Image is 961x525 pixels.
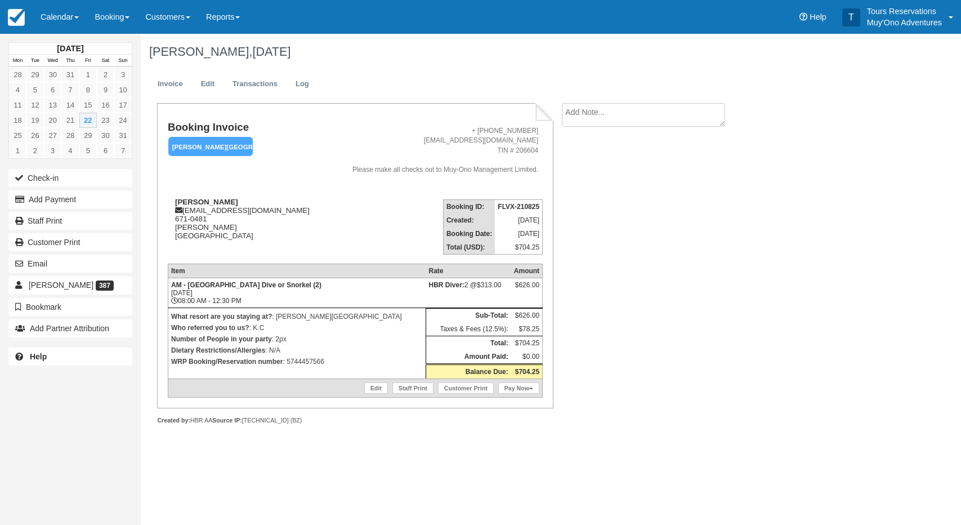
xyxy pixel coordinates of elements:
[8,319,132,337] button: Add Partner Attribution
[8,298,132,316] button: Bookmark
[61,97,79,113] a: 14
[171,311,423,322] p: : [PERSON_NAME][GEOGRAPHIC_DATA]
[799,13,807,21] i: Help
[8,212,132,230] a: Staff Print
[498,203,539,211] strong: FLVX-210825
[511,264,543,278] th: Amount
[79,55,97,67] th: Fri
[8,9,25,26] img: checkfront-main-nav-mini-logo.png
[149,45,853,59] h1: [PERSON_NAME],
[114,128,132,143] a: 31
[443,213,495,227] th: Created:
[867,6,942,17] p: Tours Reservations
[495,227,542,241] td: [DATE]
[61,55,79,67] th: Thu
[30,352,47,361] b: Help
[426,350,511,364] th: Amount Paid:
[498,382,539,394] a: Pay Now
[26,82,44,97] a: 5
[9,113,26,128] a: 18
[149,73,191,95] a: Invoice
[842,8,860,26] div: T
[426,278,511,308] td: 2 @
[426,364,511,379] th: Balance Due:
[8,348,132,366] a: Help
[495,241,542,255] td: $704.25
[514,281,539,298] div: $626.00
[61,143,79,158] a: 4
[157,416,553,425] div: HBR AA [TECHNICAL_ID] (BZ)
[171,345,423,356] p: : N/A
[79,97,97,113] a: 15
[44,128,61,143] a: 27
[8,276,132,294] a: [PERSON_NAME] 387
[97,55,114,67] th: Sat
[8,255,132,273] button: Email
[9,67,26,82] a: 28
[79,67,97,82] a: 1
[114,97,132,113] a: 17
[426,322,511,336] td: Taxes & Fees (12.5%):
[61,128,79,143] a: 28
[8,169,132,187] button: Check-in
[9,82,26,97] a: 4
[168,136,249,157] a: [PERSON_NAME][GEOGRAPHIC_DATA]
[867,17,942,28] p: Muy'Ono Adventures
[168,137,253,157] em: [PERSON_NAME][GEOGRAPHIC_DATA]
[212,417,242,424] strong: Source IP:
[168,278,426,308] td: [DATE] 08:00 AM - 12:30 PM
[9,128,26,143] a: 25
[429,281,464,289] strong: HBR Diver
[114,67,132,82] a: 3
[79,82,97,97] a: 8
[171,313,272,321] strong: What resort are you staying at?
[438,382,494,394] a: Customer Print
[114,113,132,128] a: 24
[252,45,290,59] span: [DATE]
[97,128,114,143] a: 30
[810,12,826,21] span: Help
[511,308,543,322] td: $626.00
[193,73,223,95] a: Edit
[26,55,44,67] th: Tue
[44,55,61,67] th: Wed
[97,113,114,128] a: 23
[168,264,426,278] th: Item
[79,128,97,143] a: 29
[26,97,44,113] a: 12
[443,199,495,213] th: Booking ID:
[511,350,543,364] td: $0.00
[97,97,114,113] a: 16
[97,67,114,82] a: 2
[97,143,114,158] a: 6
[9,143,26,158] a: 1
[515,368,539,376] strong: $704.25
[9,55,26,67] th: Mon
[426,308,511,322] th: Sub-Total:
[495,213,542,227] td: [DATE]
[477,281,501,289] span: $313.00
[168,198,326,254] div: [EMAIL_ADDRESS][DOMAIN_NAME] 671-0481 [PERSON_NAME] [GEOGRAPHIC_DATA]
[44,97,61,113] a: 13
[114,82,132,97] a: 10
[168,122,326,134] h1: Booking Invoice
[8,233,132,251] a: Customer Print
[26,128,44,143] a: 26
[61,67,79,82] a: 31
[44,143,61,158] a: 3
[97,82,114,97] a: 9
[443,241,495,255] th: Total (USD):
[157,417,190,424] strong: Created by:
[26,143,44,158] a: 2
[8,190,132,208] button: Add Payment
[61,113,79,128] a: 21
[364,382,388,394] a: Edit
[443,227,495,241] th: Booking Date:
[29,281,93,290] span: [PERSON_NAME]
[171,324,249,332] strong: Who referred you to us?
[9,97,26,113] a: 11
[224,73,286,95] a: Transactions
[171,322,423,333] p: : K.C
[44,82,61,97] a: 6
[171,281,321,289] strong: AM - [GEOGRAPHIC_DATA] Dive or Snorkel (2)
